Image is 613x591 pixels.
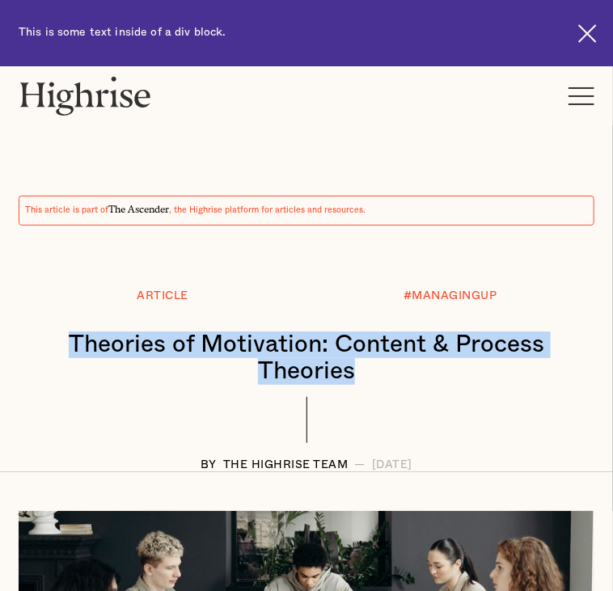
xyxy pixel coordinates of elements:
h1: Theories of Motivation: Content & Process Theories [35,331,578,385]
div: Article [137,290,188,302]
div: — [355,459,366,471]
div: The Highrise Team [223,459,349,471]
span: This article is part of [26,206,109,214]
div: BY [201,459,217,471]
div: #MANAGINGUP [404,290,497,302]
img: Highrise logo [19,76,152,116]
span: The Ascender [109,201,170,213]
div: [DATE] [372,459,412,471]
img: Cross icon [578,24,597,43]
span: , the Highrise platform for articles and resources. [170,206,366,214]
